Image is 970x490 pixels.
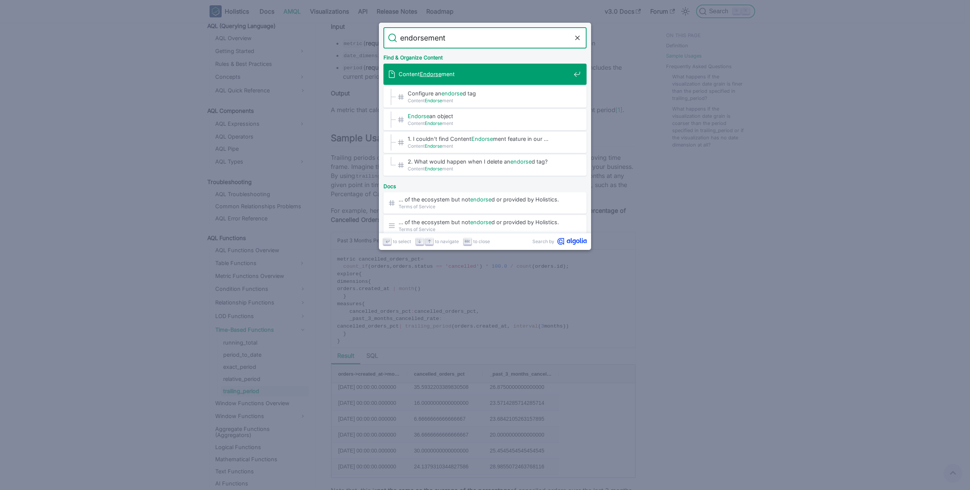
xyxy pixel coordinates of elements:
span: 1. I couldn’t find Content ment feature in our … [408,135,571,142]
span: … of the ecosystem but not d or provided by Holistics.​ [399,218,571,226]
mark: endorse [470,196,491,203]
span: Configure an d tag​ [408,90,571,97]
mark: Endorse [471,136,493,142]
span: Content ment [408,97,571,104]
svg: Arrow up [427,239,432,244]
a: Endorsean object​ContentEndorsement [383,109,587,130]
mark: endorse [441,90,463,97]
svg: Arrow down [417,239,422,244]
mark: endorse [510,158,532,165]
span: to navigate [435,238,459,245]
a: ContentEndorsement [383,64,587,85]
span: Content ment [408,142,571,150]
svg: Enter key [385,239,390,244]
mark: Endorse [420,71,441,77]
a: … of the ecosystem but notendorsed or provided by Holistics.​Terms of Service [383,215,587,236]
span: Content ment [408,120,571,127]
a: Search byAlgolia [532,238,587,245]
span: 2. What would happen when I delete an d tag?​ [408,158,571,165]
mark: Endorse [425,98,442,103]
div: Find & Organize Content [382,48,588,64]
mark: Endorse [425,120,442,126]
span: Search by [532,238,554,245]
span: Content ment [408,165,571,172]
a: … of the ecosystem but notendorsed or provided by Holistics.​Terms of Service [383,192,587,214]
span: to select [393,238,411,245]
mark: Endorse [408,113,429,119]
mark: endorse [470,219,491,225]
span: Terms of Service [399,203,571,210]
button: Clear the query [573,33,582,42]
a: 1. I couldn’t find ContentEndorsement feature in our …ContentEndorsement [383,132,587,153]
span: Content ment [399,70,571,78]
div: Docs [382,177,588,192]
input: Search docs [397,27,573,48]
span: an object​ [408,112,571,120]
mark: Endorse [425,166,442,172]
span: Terms of Service [399,226,571,233]
svg: Escape key [465,239,470,244]
a: 2. What would happen when I delete anendorsed tag?​ContentEndorsement [383,154,587,176]
span: to close [473,238,490,245]
mark: Endorse [425,143,442,149]
span: … of the ecosystem but not d or provided by Holistics.​ [399,196,571,203]
svg: Algolia [557,238,587,245]
a: Configure anendorsed tag​ContentEndorsement [383,86,587,108]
